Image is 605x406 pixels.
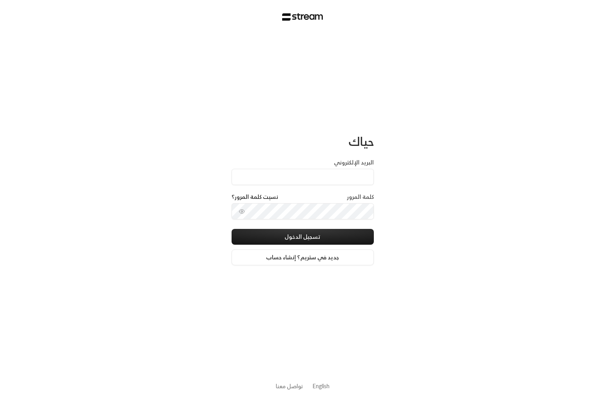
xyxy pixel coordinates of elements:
[276,382,303,390] button: تواصل معنا
[232,193,278,201] a: نسيت كلمة المرور؟
[334,159,374,166] label: البريد الإلكتروني
[347,193,374,201] label: كلمة المرور
[276,381,303,391] a: تواصل معنا
[232,229,374,245] button: تسجيل الدخول
[349,131,374,152] span: حياك
[313,379,330,393] a: English
[236,205,248,218] button: toggle password visibility
[232,249,374,265] a: جديد في ستريم؟ إنشاء حساب
[282,13,323,21] img: Stream Logo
